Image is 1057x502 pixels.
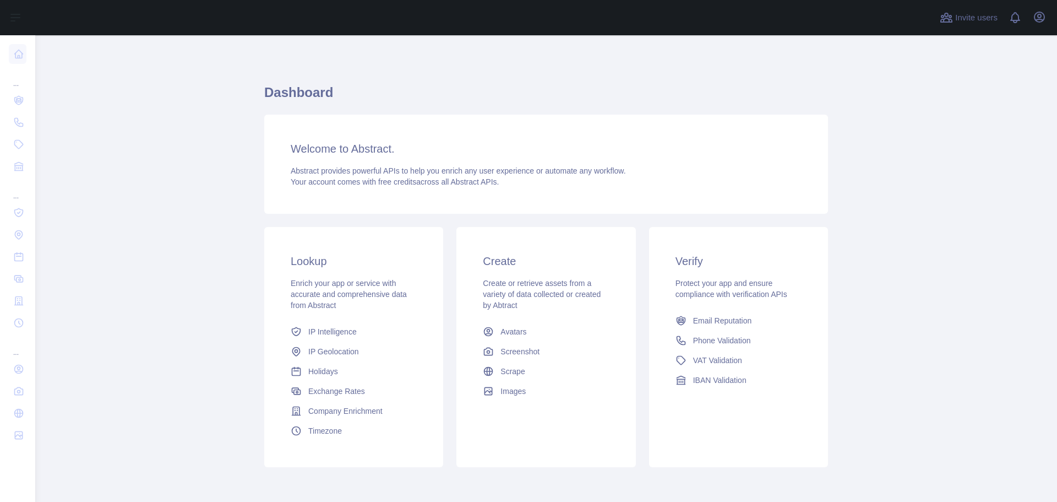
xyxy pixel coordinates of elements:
[675,253,802,269] h3: Verify
[500,326,526,337] span: Avatars
[291,141,802,156] h3: Welcome to Abstract.
[308,425,342,436] span: Timezone
[693,335,751,346] span: Phone Validation
[671,311,806,331] a: Email Reputation
[378,177,416,186] span: free credits
[500,386,526,397] span: Images
[286,381,421,401] a: Exchange Rates
[286,401,421,421] a: Company Enrichment
[308,406,383,417] span: Company Enrichment
[291,279,407,310] span: Enrich your app or service with accurate and comprehensive data from Abstract
[478,361,613,381] a: Scrape
[308,346,359,357] span: IP Geolocation
[308,326,357,337] span: IP Intelligence
[671,331,806,350] a: Phone Validation
[478,342,613,361] a: Screenshot
[286,342,421,361] a: IP Geolocation
[478,381,613,401] a: Images
[693,315,752,326] span: Email Reputation
[9,335,26,357] div: ...
[308,386,365,397] span: Exchange Rates
[291,253,417,269] h3: Lookup
[286,361,421,381] a: Holidays
[483,253,609,269] h3: Create
[671,350,806,370] a: VAT Validation
[291,177,499,186] span: Your account comes with across all Abstract APIs.
[500,366,525,377] span: Scrape
[693,375,747,386] span: IBAN Validation
[675,279,787,299] span: Protect your app and ensure compliance with verification APIs
[483,279,601,310] span: Create or retrieve assets from a variety of data collected or created by Abtract
[693,355,742,366] span: VAT Validation
[291,166,626,175] span: Abstract provides powerful APIs to help you enrich any user experience or automate any workflow.
[478,322,613,342] a: Avatars
[938,9,1000,26] button: Invite users
[955,12,998,24] span: Invite users
[308,366,338,377] span: Holidays
[286,322,421,342] a: IP Intelligence
[286,421,421,441] a: Timezone
[500,346,540,357] span: Screenshot
[264,84,828,110] h1: Dashboard
[9,179,26,201] div: ...
[671,370,806,390] a: IBAN Validation
[9,66,26,88] div: ...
